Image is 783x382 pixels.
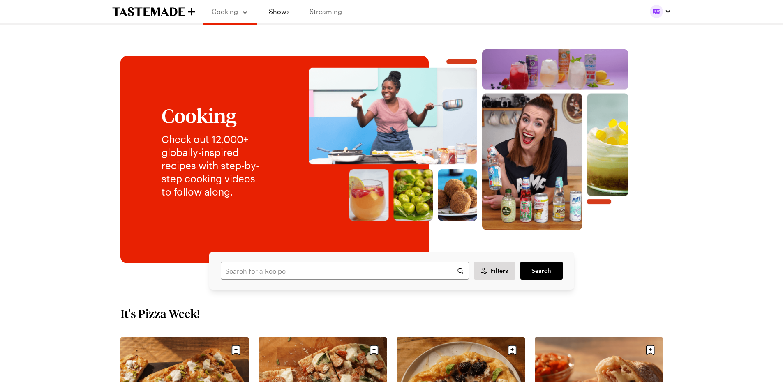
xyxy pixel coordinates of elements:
button: Save recipe [366,342,382,358]
button: Save recipe [642,342,658,358]
h1: Cooking [162,105,266,126]
p: Check out 12,000+ globally-inspired recipes with step-by-step cooking videos to follow along. [162,133,266,198]
button: Profile picture [650,5,671,18]
span: Cooking [212,7,238,15]
button: Cooking [212,3,249,20]
h2: It's Pizza Week! [120,306,200,321]
a: filters [520,262,562,280]
span: Filters [491,267,508,275]
button: Save recipe [228,342,244,358]
img: Profile picture [650,5,663,18]
img: Explore recipes [283,49,655,230]
input: Search for a Recipe [221,262,469,280]
span: Search [531,267,551,275]
a: To Tastemade Home Page [112,7,195,16]
button: Desktop filters [474,262,516,280]
button: Save recipe [504,342,520,358]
